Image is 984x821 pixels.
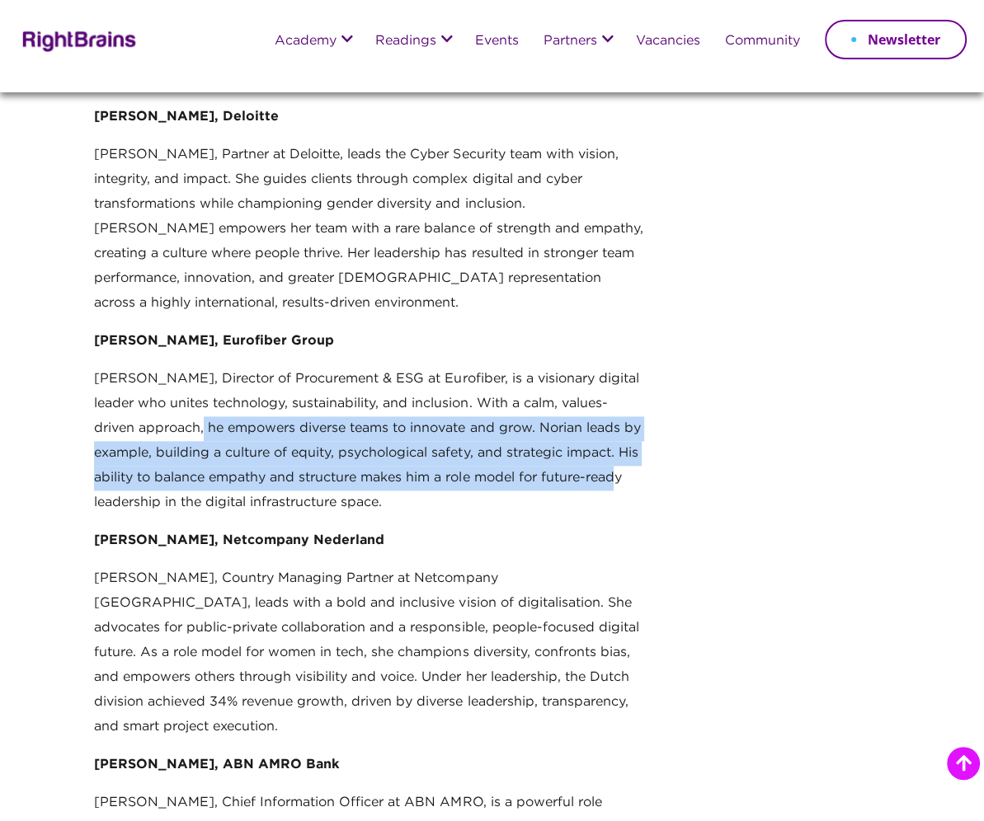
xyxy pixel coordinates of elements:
p: [PERSON_NAME], Partner at Deloitte, leads the Cyber Security team with vision, integrity, and imp... [94,143,643,329]
a: Vacancies [636,35,700,49]
p: [PERSON_NAME], Director of Procurement & ESG at Eurofiber, is a visionary digital leader who unit... [94,367,643,528]
strong: [PERSON_NAME], Eurofiber Group [94,335,334,347]
a: Readings [375,35,436,49]
a: Partners [544,35,597,49]
strong: [PERSON_NAME], ABN AMRO Bank [94,758,339,771]
a: Community [725,35,800,49]
strong: [PERSON_NAME], Netcompany Nederland [94,534,384,547]
a: Events [475,35,519,49]
a: Academy [275,35,337,49]
a: Newsletter [825,20,967,59]
p: [PERSON_NAME], Country Managing Partner at Netcompany [GEOGRAPHIC_DATA], leads with a bold and in... [94,566,643,753]
img: Rightbrains [17,28,137,52]
strong: [PERSON_NAME], Deloitte [94,110,279,123]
